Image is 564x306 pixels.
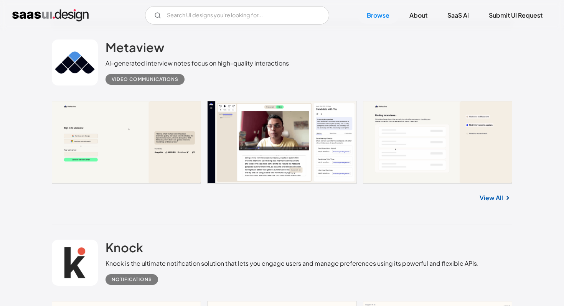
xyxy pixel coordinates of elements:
[400,7,437,24] a: About
[106,259,479,268] div: Knock is the ultimate notification solution that lets you engage users and manage preferences usi...
[145,6,329,25] input: Search UI designs you're looking for...
[12,9,89,21] a: home
[106,240,143,259] a: Knock
[438,7,478,24] a: SaaS Ai
[112,275,152,284] div: Notifications
[480,7,552,24] a: Submit UI Request
[106,39,164,59] a: Metaview
[480,193,503,202] a: View All
[106,59,289,68] div: AI-generated interview notes focus on high-quality interactions
[358,7,399,24] a: Browse
[106,39,164,55] h2: Metaview
[112,75,178,84] div: Video Communications
[145,6,329,25] form: Email Form
[106,240,143,255] h2: Knock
